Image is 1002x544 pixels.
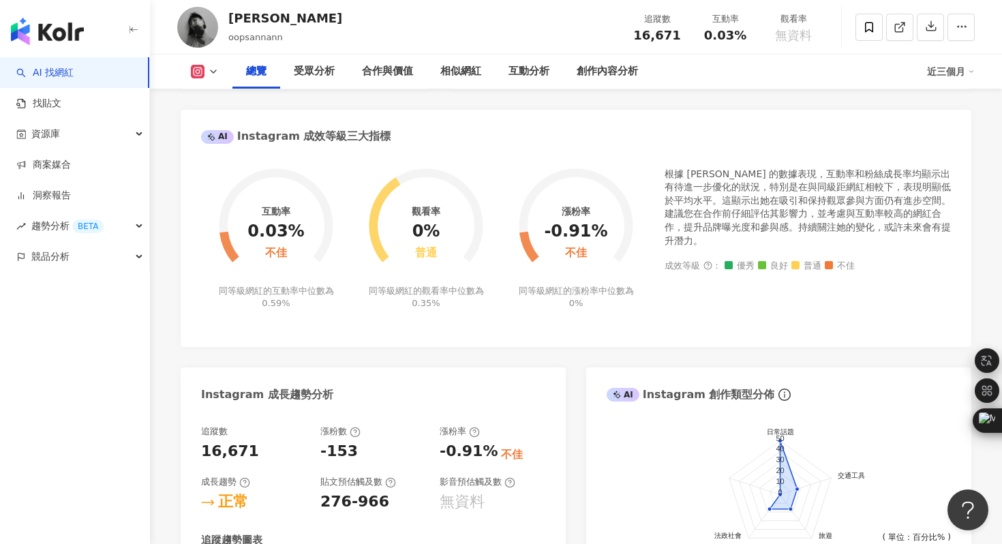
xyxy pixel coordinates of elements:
[218,492,248,513] div: 正常
[544,222,607,241] div: -0.91%
[294,63,335,80] div: 受眾分析
[776,477,784,485] text: 10
[569,298,583,308] span: 0%
[633,28,680,42] span: 16,671
[31,119,60,149] span: 資源庫
[228,10,342,27] div: [PERSON_NAME]
[412,206,440,217] div: 觀看率
[16,97,61,110] a: 找貼文
[699,12,751,26] div: 互動率
[320,441,358,462] div: -153
[415,247,437,260] div: 普通
[367,285,486,309] div: 同等級網紅的觀看率中位數為
[665,168,951,248] div: 根據 [PERSON_NAME] 的數據表現，互動率和粉絲成長率均顯示出有待進一步優化的狀況，特別是在與同級距網紅相較下，表現明顯低於平均水平。這顯示出她在吸引和保持觀眾參與方面仍有進步空間。建...
[247,222,304,241] div: 0.03%
[791,261,821,271] span: 普通
[501,447,523,462] div: 不佳
[631,12,683,26] div: 追蹤數
[776,387,793,403] span: info-circle
[947,489,988,530] iframe: Help Scout Beacon - Open
[440,476,515,488] div: 影音預估觸及數
[201,129,391,144] div: Instagram 成效等級三大指標
[320,476,396,488] div: 貼文預估觸及數
[665,261,951,271] div: 成效等級 ：
[776,434,784,442] text: 50
[758,261,788,271] span: 良好
[11,18,84,45] img: logo
[440,425,480,438] div: 漲粉率
[714,532,742,539] text: 法政社會
[819,532,832,539] text: 旅遊
[562,206,590,217] div: 漲粉率
[440,63,481,80] div: 相似網紅
[412,298,440,308] span: 0.35%
[776,466,784,474] text: 20
[440,441,498,462] div: -0.91%
[508,63,549,80] div: 互動分析
[776,444,784,453] text: 40
[320,492,389,513] div: 276-966
[201,476,250,488] div: 成長趨勢
[607,388,639,402] div: AI
[927,61,975,82] div: 近三個月
[565,247,587,260] div: 不佳
[607,387,774,402] div: Instagram 創作類型分佈
[201,441,259,462] div: 16,671
[440,492,485,513] div: 無資料
[16,158,71,172] a: 商案媒合
[72,220,104,233] div: BETA
[201,425,228,438] div: 追蹤數
[177,7,218,48] img: KOL Avatar
[217,285,336,309] div: 同等級網紅的互動率中位數為
[776,455,784,464] text: 30
[517,285,636,309] div: 同等級網紅的漲粉率中位數為
[16,189,71,202] a: 洞察報告
[265,247,287,260] div: 不佳
[16,66,74,80] a: searchAI 找網紅
[577,63,638,80] div: 創作內容分析
[246,63,267,80] div: 總覽
[262,298,290,308] span: 0.59%
[320,425,361,438] div: 漲粉數
[704,29,746,42] span: 0.03%
[31,241,70,272] span: 競品分析
[362,63,413,80] div: 合作與價值
[201,387,333,402] div: Instagram 成長趨勢分析
[725,261,755,271] span: 優秀
[31,211,104,241] span: 趨勢分析
[778,488,782,496] text: 0
[412,222,440,241] div: 0%
[228,32,283,42] span: oopsannann
[768,12,819,26] div: 觀看率
[838,472,865,479] text: 交通工具
[767,428,794,436] text: 日常話題
[825,261,855,271] span: 不佳
[16,222,26,231] span: rise
[775,29,812,42] span: 無資料
[262,206,290,217] div: 互動率
[201,130,234,144] div: AI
